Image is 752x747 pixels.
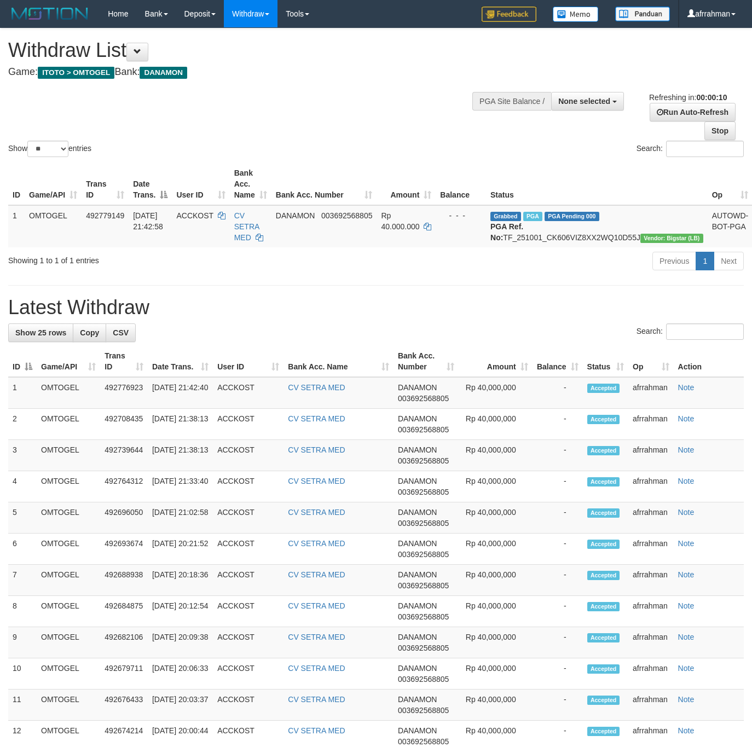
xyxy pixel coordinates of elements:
[459,627,532,658] td: Rp 40,000,000
[148,346,213,377] th: Date Trans.: activate to sort column ascending
[100,440,148,471] td: 492739644
[213,534,284,565] td: ACCKOST
[140,67,187,79] span: DANAMON
[377,163,436,205] th: Amount: activate to sort column ascending
[459,471,532,502] td: Rp 40,000,000
[398,477,437,485] span: DANAMON
[587,477,620,487] span: Accepted
[8,297,744,319] h1: Latest Withdraw
[8,596,37,627] td: 8
[628,690,674,721] td: afrrahman
[148,409,213,440] td: [DATE] 21:38:13
[678,570,695,579] a: Note
[459,409,532,440] td: Rp 40,000,000
[398,601,437,610] span: DANAMON
[288,726,345,735] a: CV SETRA MED
[288,633,345,641] a: CV SETRA MED
[398,519,449,528] span: Copy 003692568805 to clipboard
[583,346,629,377] th: Status: activate to sort column ascending
[533,627,583,658] td: -
[587,633,620,642] span: Accepted
[15,328,66,337] span: Show 25 rows
[615,7,670,21] img: panduan.png
[133,211,163,231] span: [DATE] 21:42:58
[398,570,437,579] span: DANAMON
[533,471,583,502] td: -
[628,409,674,440] td: afrrahman
[398,394,449,403] span: Copy 003692568805 to clipboard
[650,103,736,121] a: Run Auto-Refresh
[8,346,37,377] th: ID: activate to sort column descending
[649,93,727,102] span: Refreshing in:
[678,664,695,673] a: Note
[37,377,100,409] td: OMTOGEL
[213,440,284,471] td: ACCKOST
[8,409,37,440] td: 2
[640,234,703,243] span: Vendor URL: https://dashboard.q2checkout.com/secure
[394,346,459,377] th: Bank Acc. Number: activate to sort column ascending
[37,596,100,627] td: OMTOGEL
[398,414,437,423] span: DANAMON
[213,690,284,721] td: ACCKOST
[628,627,674,658] td: afrrahman
[398,456,449,465] span: Copy 003692568805 to clipboard
[82,163,129,205] th: Trans ID: activate to sort column ascending
[628,534,674,565] td: afrrahman
[637,141,744,157] label: Search:
[148,440,213,471] td: [DATE] 21:38:13
[398,508,437,517] span: DANAMON
[100,409,148,440] td: 492708435
[398,675,449,684] span: Copy 003692568805 to clipboard
[696,93,727,102] strong: 00:00:10
[8,205,25,247] td: 1
[533,440,583,471] td: -
[37,502,100,534] td: OMTOGEL
[213,346,284,377] th: User ID: activate to sort column ascending
[587,415,620,424] span: Accepted
[523,212,542,221] span: Marked by afrrahman
[459,565,532,596] td: Rp 40,000,000
[545,212,599,221] span: PGA Pending
[628,471,674,502] td: afrrahman
[288,695,345,704] a: CV SETRA MED
[678,477,695,485] a: Note
[398,726,437,735] span: DANAMON
[381,211,419,231] span: Rp 40.000.000
[678,695,695,704] a: Note
[678,601,695,610] a: Note
[678,414,695,423] a: Note
[8,39,490,61] h1: Withdraw List
[148,502,213,534] td: [DATE] 21:02:58
[288,570,345,579] a: CV SETRA MED
[86,211,124,220] span: 492779149
[37,565,100,596] td: OMTOGEL
[628,377,674,409] td: afrrahman
[213,596,284,627] td: ACCKOST
[288,477,345,485] a: CV SETRA MED
[37,409,100,440] td: OMTOGEL
[637,323,744,340] label: Search:
[100,502,148,534] td: 492696050
[678,383,695,392] a: Note
[482,7,536,22] img: Feedback.jpg
[100,534,148,565] td: 492693674
[587,384,620,393] span: Accepted
[533,346,583,377] th: Balance: activate to sort column ascending
[288,539,345,548] a: CV SETRA MED
[38,67,114,79] span: ITOTO > OMTOGEL
[459,534,532,565] td: Rp 40,000,000
[113,328,129,337] span: CSV
[176,211,213,220] span: ACCKOST
[398,644,449,652] span: Copy 003692568805 to clipboard
[25,163,82,205] th: Game/API: activate to sort column ascending
[486,205,708,247] td: TF_251001_CK606VIZ8XX2WQ10D55J
[8,377,37,409] td: 1
[100,565,148,596] td: 492688938
[288,664,345,673] a: CV SETRA MED
[587,446,620,455] span: Accepted
[398,425,449,434] span: Copy 003692568805 to clipboard
[8,163,25,205] th: ID
[213,377,284,409] td: ACCKOST
[284,346,394,377] th: Bank Acc. Name: activate to sort column ascending
[459,440,532,471] td: Rp 40,000,000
